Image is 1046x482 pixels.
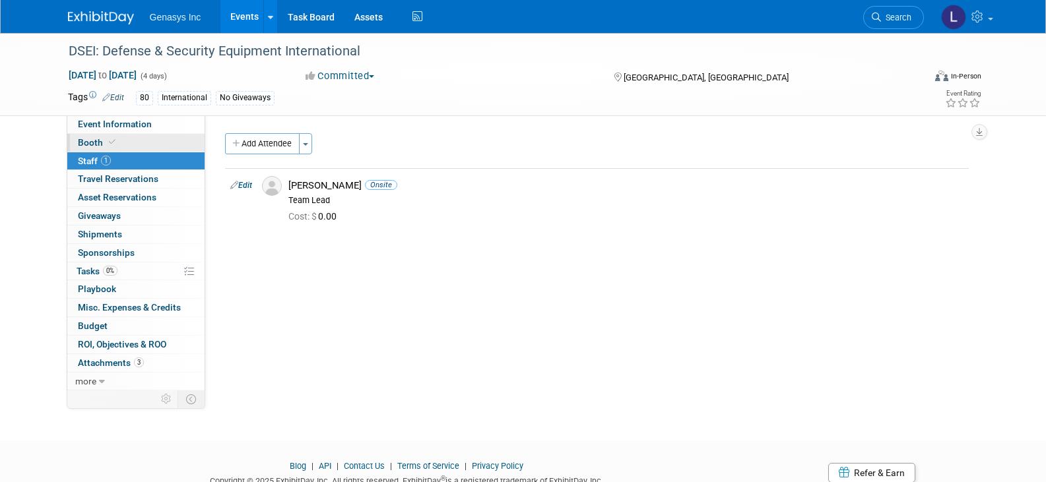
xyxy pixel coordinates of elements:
a: Budget [67,317,205,335]
img: ExhibitDay [68,11,134,24]
span: Booth [78,137,118,148]
span: [DATE] [DATE] [68,69,137,81]
a: Privacy Policy [472,461,523,471]
i: Booth reservation complete [109,138,115,146]
span: 1 [101,156,111,166]
button: Committed [301,69,379,83]
span: | [387,461,395,471]
a: Asset Reservations [67,189,205,206]
sup: ® [441,475,445,482]
a: Contact Us [344,461,385,471]
div: 80 [136,91,153,105]
span: | [333,461,342,471]
img: Format-Inperson.png [935,71,948,81]
div: Team Lead [288,195,964,206]
span: Playbook [78,284,116,294]
td: Personalize Event Tab Strip [155,390,178,407]
span: Event Information [78,119,152,129]
a: Shipments [67,226,205,243]
span: 0.00 [288,211,342,222]
span: Attachments [78,357,144,368]
img: Associate-Profile-5.png [262,176,282,196]
a: Staff1 [67,152,205,170]
span: Budget [78,320,108,331]
a: Booth [67,134,205,152]
a: Search [863,6,924,29]
div: Event Rating [945,90,981,97]
span: Giveaways [78,210,121,221]
span: [GEOGRAPHIC_DATA], [GEOGRAPHIC_DATA] [624,73,789,82]
a: Sponsorships [67,244,205,262]
a: Edit [230,181,252,190]
span: Asset Reservations [78,192,156,202]
span: Shipments [78,229,122,239]
a: more [67,373,205,390]
td: Toggle Event Tabs [178,390,205,407]
span: ROI, Objectives & ROO [78,339,166,349]
a: API [319,461,331,471]
button: Add Attendee [225,133,300,154]
div: DSEI: Defense & Security Equipment International [64,40,904,63]
a: Travel Reservations [67,170,205,188]
span: to [96,70,109,80]
a: Misc. Expenses & Credits [67,299,205,316]
a: Playbook [67,280,205,298]
span: Search [881,13,911,22]
a: Blog [290,461,306,471]
td: Tags [68,90,124,105]
div: International [158,91,211,105]
div: Event Format [846,69,982,88]
span: Cost: $ [288,211,318,222]
span: Misc. Expenses & Credits [78,302,181,313]
img: Lucy Temprano [941,5,966,30]
span: Staff [78,156,111,166]
a: Attachments3 [67,354,205,372]
span: | [461,461,470,471]
a: Terms of Service [397,461,459,471]
a: Giveaways [67,207,205,225]
span: Onsite [365,180,397,190]
span: Tasks [77,266,117,276]
span: more [75,376,96,386]
div: No Giveaways [216,91,275,105]
span: Genasys Inc [150,12,201,22]
a: ROI, Objectives & ROO [67,336,205,353]
a: Tasks0% [67,262,205,280]
span: Sponsorships [78,247,135,258]
div: [PERSON_NAME] [288,179,964,192]
span: | [308,461,317,471]
a: Edit [102,93,124,102]
span: 0% [103,266,117,276]
div: In-Person [950,71,981,81]
span: Travel Reservations [78,173,158,184]
a: Event Information [67,115,205,133]
span: (4 days) [139,72,167,80]
span: 3 [134,357,144,367]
